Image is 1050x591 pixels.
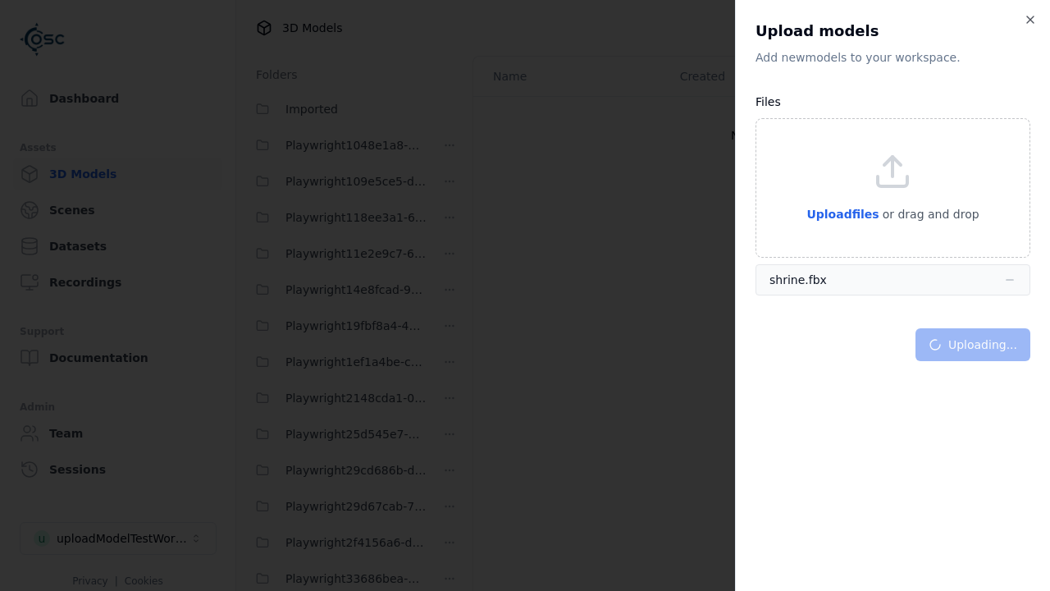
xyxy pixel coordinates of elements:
span: Upload files [806,208,879,221]
p: or drag and drop [879,204,979,224]
p: Add new model s to your workspace. [756,49,1030,66]
h2: Upload models [756,20,1030,43]
label: Files [756,95,781,108]
div: shrine.fbx [769,272,827,288]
